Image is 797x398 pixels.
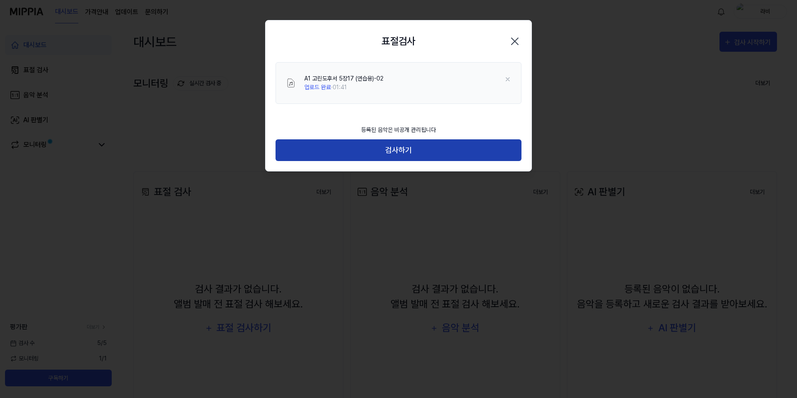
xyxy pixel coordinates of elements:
[356,121,441,139] div: 등록된 음악은 비공개 관리됩니다
[304,83,383,92] div: · 01:41
[381,34,416,49] h2: 표절검사
[304,74,383,83] div: A1 고린도후서 5장17 (연습용)-02
[304,84,331,91] span: 업로드 완료
[276,139,521,161] button: 검사하기
[286,78,296,88] img: File Select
